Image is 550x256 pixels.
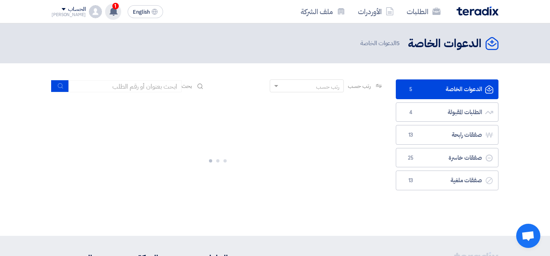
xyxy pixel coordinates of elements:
[396,79,498,99] a: الدعوات الخاصة5
[68,6,85,13] div: الحساب
[133,9,150,15] span: English
[396,148,498,168] a: صفقات خاسرة25
[400,2,447,21] a: الطلبات
[406,85,416,94] span: 5
[406,154,416,162] span: 25
[406,131,416,139] span: 13
[396,171,498,190] a: صفقات ملغية13
[112,3,119,9] span: 1
[406,108,416,117] span: 4
[128,5,163,18] button: English
[52,12,86,17] div: [PERSON_NAME]
[69,80,182,92] input: ابحث بعنوان أو رقم الطلب
[89,5,102,18] img: profile_test.png
[182,82,192,90] span: بحث
[406,177,416,185] span: 13
[516,224,540,248] div: Open chat
[396,102,498,122] a: الطلبات المقبولة4
[316,83,339,91] div: رتب حسب
[360,39,401,48] span: الدعوات الخاصة
[294,2,352,21] a: ملف الشركة
[408,36,482,52] h2: الدعوات الخاصة
[457,6,498,16] img: Teradix logo
[352,2,400,21] a: الأوردرات
[348,82,371,90] span: رتب حسب
[396,39,400,48] span: 5
[396,125,498,145] a: صفقات رابحة13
